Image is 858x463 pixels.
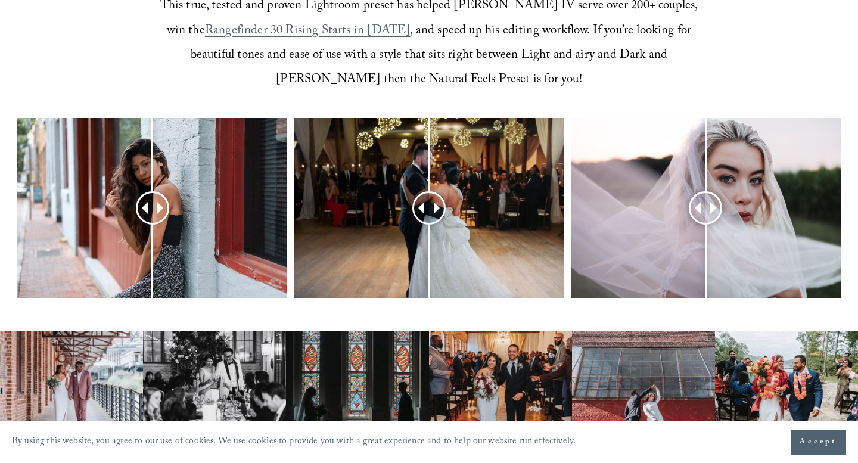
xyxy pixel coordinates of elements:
[791,430,846,455] button: Accept
[205,21,411,42] a: Rangefinder 30 Rising Starts in [DATE]
[286,331,429,439] img: Elegant bride and groom first look photography
[572,331,715,439] img: Raleigh wedding photographer couple dance
[800,436,837,448] span: Accept
[191,21,695,91] span: , and speed up his editing workflow. If you’re looking for beautiful tones and ease of use with a...
[143,331,286,439] img: Best Raleigh wedding venue reception toast
[12,433,576,452] p: By using this website, you agree to our use of cookies. We use cookies to provide you with a grea...
[715,331,858,439] img: Breathtaking mountain wedding venue in NC
[429,331,572,439] img: Rustic Raleigh wedding venue couple down the aisle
